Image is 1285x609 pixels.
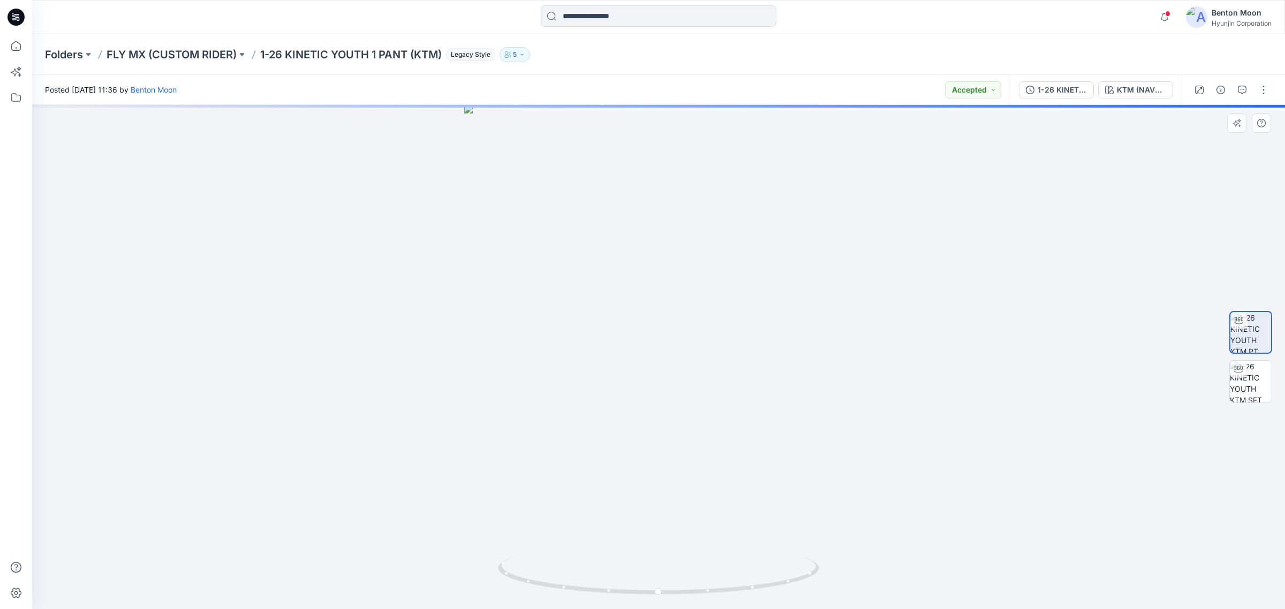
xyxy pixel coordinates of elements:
[1038,84,1087,96] div: 1-26 KINETIC YOUTH 1 PANT (KTM)
[1230,361,1272,402] img: 1-26 KINETIC YOUTH KTM SET
[1098,81,1173,98] button: KTM (NAVY/ORANGE)
[1230,312,1271,353] img: 1-26 KINETIC YOUTH KTM PT
[1212,19,1272,27] div: Hyunjin Corporation
[1212,6,1272,19] div: Benton Moon
[1186,6,1207,28] img: avatar
[500,47,530,62] button: 5
[131,85,177,94] a: Benton Moon
[45,84,177,95] span: Posted [DATE] 11:36 by
[442,47,495,62] button: Legacy Style
[1019,81,1094,98] button: 1-26 KINETIC YOUTH 1 PANT (KTM)
[1212,81,1229,98] button: Details
[513,49,517,60] p: 5
[45,47,83,62] a: Folders
[260,47,442,62] p: 1-26 KINETIC YOUTH 1 PANT (KTM)
[446,48,495,61] span: Legacy Style
[1117,84,1166,96] div: KTM (NAVY/ORANGE)
[107,47,237,62] a: FLY MX (CUSTOM RIDER)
